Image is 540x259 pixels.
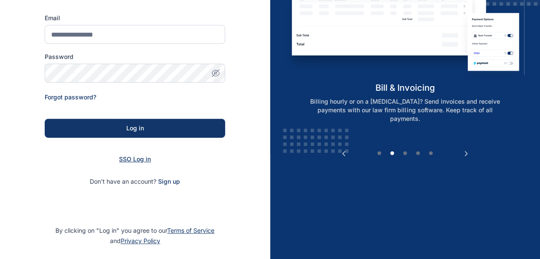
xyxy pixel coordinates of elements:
[45,119,225,138] button: Log in
[58,124,211,133] div: Log in
[414,149,422,158] button: 4
[119,155,151,163] a: SSO Log in
[167,227,214,234] a: Terms of Service
[401,149,409,158] button: 3
[295,97,515,123] p: Billing hourly or on a [MEDICAL_DATA]? Send invoices and receive payments with our law firm billi...
[375,149,384,158] button: 1
[286,82,524,94] h5: bill & invoicing
[110,237,160,244] span: and
[45,14,225,22] label: Email
[158,177,180,186] span: Sign up
[339,149,348,158] button: Previous
[45,177,225,186] p: Don't have an account?
[45,52,225,61] label: Password
[388,149,397,158] button: 2
[158,178,180,185] a: Sign up
[45,93,96,101] a: Forgot password?
[121,237,160,244] a: Privacy Policy
[427,149,435,158] button: 5
[462,149,470,158] button: Next
[10,225,260,246] p: By clicking on "Log in" you agree to our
